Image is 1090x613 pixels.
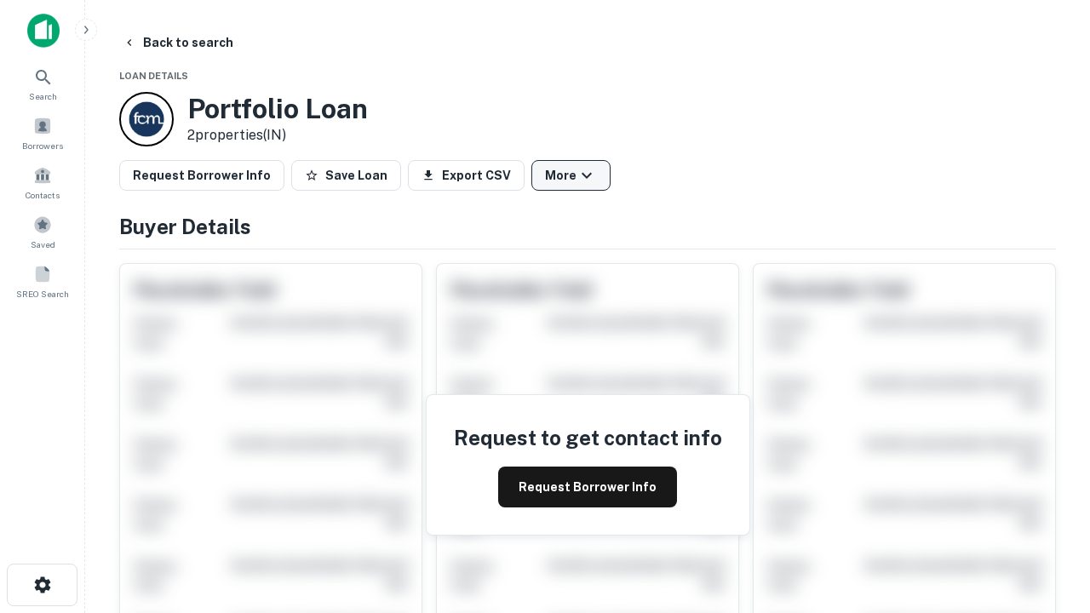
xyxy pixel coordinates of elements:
[119,71,188,81] span: Loan Details
[26,188,60,202] span: Contacts
[187,93,368,125] h3: Portfolio Loan
[454,422,722,453] h4: Request to get contact info
[291,160,401,191] button: Save Loan
[119,160,284,191] button: Request Borrower Info
[29,89,57,103] span: Search
[5,209,80,255] a: Saved
[408,160,525,191] button: Export CSV
[27,14,60,48] img: capitalize-icon.png
[187,125,368,146] p: 2 properties (IN)
[31,238,55,251] span: Saved
[16,287,69,301] span: SREO Search
[5,110,80,156] a: Borrowers
[5,258,80,304] a: SREO Search
[498,467,677,507] button: Request Borrower Info
[119,211,1056,242] h4: Buyer Details
[531,160,611,191] button: More
[116,27,240,58] button: Back to search
[1005,422,1090,504] iframe: Chat Widget
[5,60,80,106] a: Search
[22,139,63,152] span: Borrowers
[5,159,80,205] a: Contacts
